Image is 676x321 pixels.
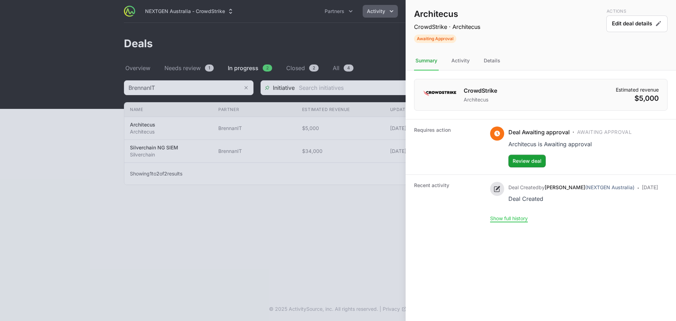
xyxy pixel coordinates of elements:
p: Architecus [464,96,497,103]
dt: Requires action [414,126,482,167]
button: Edit deal details [606,16,668,32]
span: Awaiting Approval [577,129,632,136]
p: · [508,128,632,136]
div: Architecus is Awaiting approval [508,139,632,149]
img: CrowdStrike [423,86,457,100]
dt: Estimated revenue [616,86,659,93]
span: · [637,183,639,204]
p: by [508,184,634,191]
button: Review deal [508,155,546,167]
span: Review deal [513,157,542,165]
p: CrowdStrike · Architecus [414,23,480,31]
a: [PERSON_NAME](NEXTGEN Australia) [545,184,634,190]
p: Actions [607,8,668,14]
ul: Activity history timeline [490,182,658,215]
div: Deal actions [606,8,668,43]
h1: Architecus [414,8,480,20]
span: Deal Awaiting approval [508,128,570,136]
div: Deal Created [508,194,634,204]
button: Show full history [490,215,528,222]
span: (NEXTGEN Australia) [585,184,634,190]
h1: CrowdStrike [464,86,497,95]
time: [DATE] [642,184,658,190]
div: Details [482,51,502,70]
span: Deal Created [508,184,539,190]
dt: Recent activity [414,182,482,222]
div: Summary [414,51,439,70]
div: Activity [450,51,471,70]
nav: Tabs [406,51,676,70]
dd: $5,000 [616,93,659,103]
